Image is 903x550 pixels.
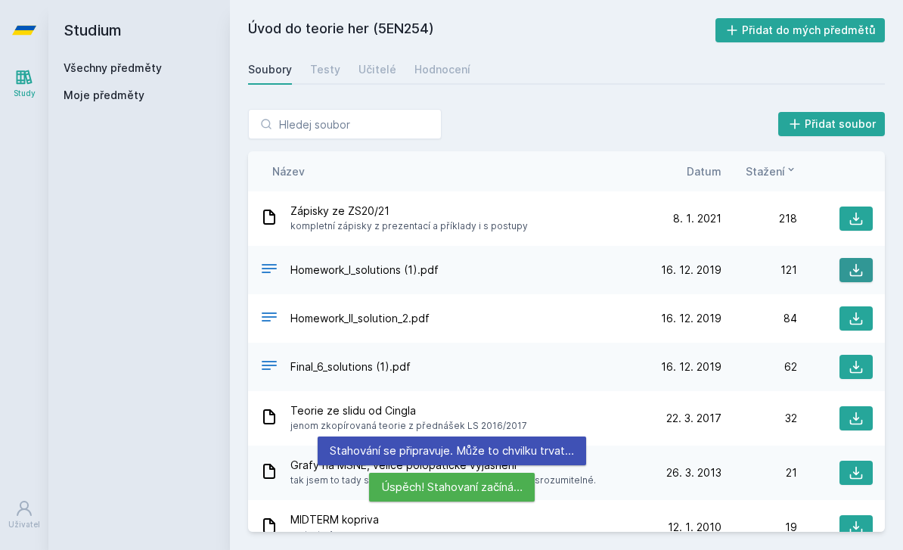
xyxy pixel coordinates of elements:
[666,465,721,480] span: 26. 3. 2013
[666,411,721,426] span: 22. 3. 2017
[369,473,535,502] div: Úspěch! Stahovaní začíná…
[715,18,886,42] button: Přidat do mých předmětů
[290,403,527,418] span: Teorie ze slidu od Cingla
[290,204,528,219] span: Zápisky ze ZS20/21
[721,359,797,374] div: 62
[687,163,721,179] button: Datum
[721,411,797,426] div: 32
[318,437,586,465] div: Stahování se připravuje. Může to chvilku trvat…
[414,54,470,85] a: Hodnocení
[290,527,379,542] span: varianta A
[290,359,411,374] span: Final_6_solutions (1).pdf
[272,163,305,179] button: Název
[778,112,886,136] button: Přidat soubor
[358,54,396,85] a: Učitelé
[260,259,278,281] div: PDF
[3,492,45,538] a: Uživatel
[721,465,797,480] div: 21
[260,356,278,378] div: PDF
[3,61,45,107] a: Study
[310,62,340,77] div: Testy
[661,263,721,278] span: 16. 12. 2019
[248,109,442,139] input: Hledej soubor
[721,211,797,226] div: 218
[746,163,785,179] span: Stažení
[746,163,797,179] button: Stažení
[290,418,527,433] span: jenom zkopírovaná teorie z přednášek LS 2016/2017
[290,311,430,326] span: Homework_II_solution_2.pdf
[290,458,596,473] span: Grafy na MSNE, velice polopatické vyjasnění
[8,519,40,530] div: Uživatel
[64,88,144,103] span: Moje předměty
[661,311,721,326] span: 16. 12. 2019
[661,359,721,374] span: 16. 12. 2019
[721,311,797,326] div: 84
[721,520,797,535] div: 19
[310,54,340,85] a: Testy
[248,54,292,85] a: Soubory
[290,473,596,488] span: tak jsem to tady sepsala krok po kroku. Asi už to bude srozumitelné.
[64,61,162,74] a: Všechny předměty
[248,18,715,42] h2: Úvod do teorie her (5EN254)
[290,219,528,234] span: kompletní zápisky z prezentací a příklady i s postupy
[290,263,439,278] span: Homework_I_solutions (1).pdf
[260,308,278,330] div: PDF
[14,88,36,99] div: Study
[414,62,470,77] div: Hodnocení
[721,263,797,278] div: 121
[668,520,721,535] span: 12. 1. 2010
[358,62,396,77] div: Učitelé
[673,211,721,226] span: 8. 1. 2021
[248,62,292,77] div: Soubory
[290,512,379,527] span: MIDTERM kopriva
